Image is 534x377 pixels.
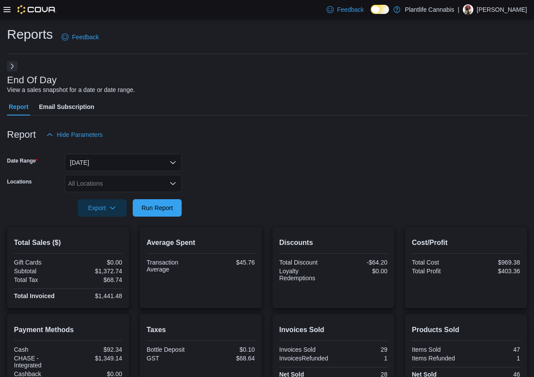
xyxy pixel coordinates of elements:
[468,259,520,266] div: $969.38
[70,268,122,275] div: $1,372.74
[9,98,28,115] span: Report
[70,259,122,266] div: $0.00
[147,259,199,273] div: Transaction Average
[14,238,122,248] h2: Total Sales ($)
[70,276,122,283] div: $68.74
[323,1,367,18] a: Feedback
[65,154,182,171] button: [DATE]
[147,346,199,353] div: Bottle Deposit
[14,292,55,299] strong: Total Invoiced
[468,355,520,362] div: 1
[147,355,199,362] div: GST
[70,355,122,362] div: $1,349.14
[70,346,122,353] div: $92.34
[412,355,464,362] div: Items Refunded
[39,98,94,115] span: Email Subscription
[412,346,464,353] div: Items Sold
[279,346,332,353] div: Invoices Sold
[7,129,36,140] h3: Report
[7,75,57,85] h3: End Of Day
[203,355,255,362] div: $68.64
[335,259,387,266] div: -$64.20
[14,346,66,353] div: Cash
[477,4,527,15] p: [PERSON_NAME]
[141,204,173,212] span: Run Report
[337,5,364,14] span: Feedback
[279,238,388,248] h2: Discounts
[7,178,32,185] label: Locations
[335,355,387,362] div: 1
[58,28,102,46] a: Feedback
[203,346,255,353] div: $0.10
[468,346,520,353] div: 47
[279,259,332,266] div: Total Discount
[7,61,17,71] button: Next
[72,33,99,41] span: Feedback
[7,26,53,43] h1: Reports
[70,292,122,299] div: $1,441.48
[279,325,388,335] h2: Invoices Sold
[412,238,520,248] h2: Cost/Profit
[405,4,454,15] p: Plantlife Cannabis
[468,268,520,275] div: $403.36
[133,199,182,217] button: Run Report
[43,126,106,143] button: Hide Parameters
[83,199,121,217] span: Export
[458,4,459,15] p: |
[14,355,66,369] div: CHASE - Integrated
[463,4,473,15] div: Sam Kovacs
[14,325,122,335] h2: Payment Methods
[371,5,389,14] input: Dark Mode
[7,85,135,95] div: View a sales snapshot for a date or date range.
[14,259,66,266] div: Gift Cards
[412,325,520,335] h2: Products Sold
[169,180,176,187] button: Open list of options
[335,346,387,353] div: 29
[203,259,255,266] div: $45.76
[14,268,66,275] div: Subtotal
[7,157,38,164] label: Date Range
[17,5,56,14] img: Cova
[57,130,103,139] span: Hide Parameters
[279,355,332,362] div: InvoicesRefunded
[412,268,464,275] div: Total Profit
[147,325,255,335] h2: Taxes
[412,259,464,266] div: Total Cost
[279,268,332,282] div: Loyalty Redemptions
[78,199,127,217] button: Export
[147,238,255,248] h2: Average Spent
[335,268,387,275] div: $0.00
[14,276,66,283] div: Total Tax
